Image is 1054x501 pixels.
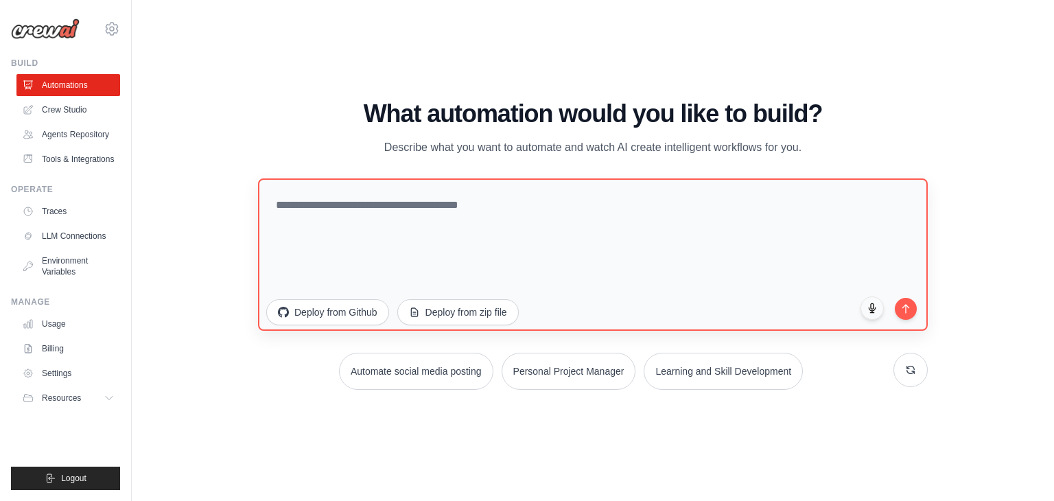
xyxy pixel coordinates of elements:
button: Resources [16,387,120,409]
a: Traces [16,200,120,222]
button: Personal Project Manager [502,353,636,390]
div: Build [11,58,120,69]
a: Automations [16,74,120,96]
span: Resources [42,393,81,404]
div: Manage [11,296,120,307]
a: Billing [16,338,120,360]
a: Agents Repository [16,124,120,145]
button: Learning and Skill Development [644,353,803,390]
button: Deploy from Github [266,299,389,325]
a: Tools & Integrations [16,148,120,170]
button: Automate social media posting [339,353,493,390]
h1: What automation would you like to build? [258,100,928,128]
a: Crew Studio [16,99,120,121]
a: LLM Connections [16,225,120,247]
p: Describe what you want to automate and watch AI create intelligent workflows for you. [362,139,823,156]
img: Logo [11,19,80,39]
a: Environment Variables [16,250,120,283]
a: Settings [16,362,120,384]
a: Usage [16,313,120,335]
iframe: Chat Widget [985,435,1054,501]
button: Logout [11,467,120,490]
span: Logout [61,473,86,484]
div: Operate [11,184,120,195]
button: Deploy from zip file [397,299,519,325]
